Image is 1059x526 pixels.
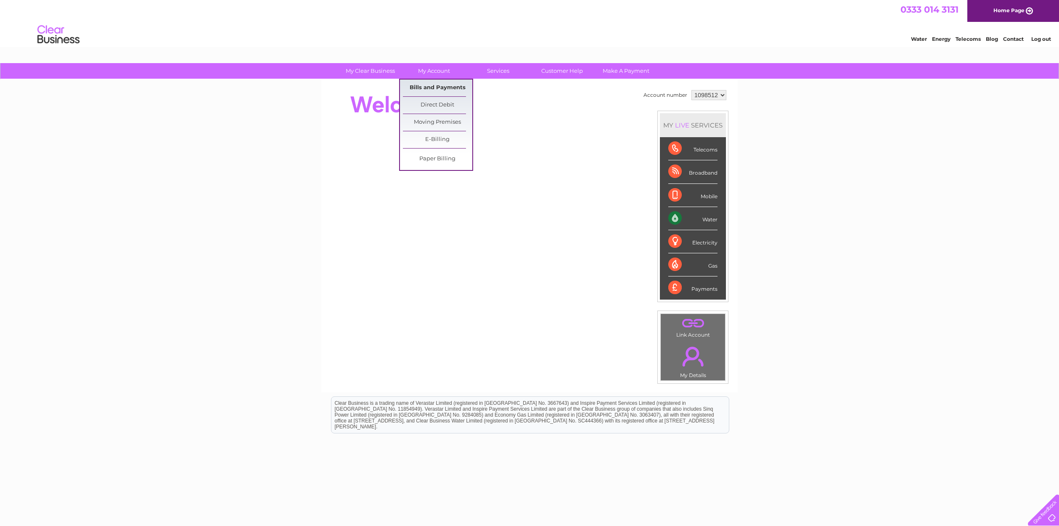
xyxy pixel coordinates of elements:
div: Broadband [668,160,717,183]
a: My Account [400,63,469,79]
div: Payments [668,276,717,299]
a: My Clear Business [336,63,405,79]
a: . [663,342,723,371]
a: Moving Premises [403,114,472,131]
a: Telecoms [956,36,981,42]
a: 0333 014 3131 [900,4,958,15]
div: Gas [668,253,717,276]
a: Contact [1003,36,1024,42]
a: Paper Billing [403,151,472,167]
div: MY SERVICES [660,113,726,137]
div: Mobile [668,184,717,207]
a: Log out [1031,36,1051,42]
div: Electricity [668,230,717,253]
a: Water [911,36,927,42]
a: E-Billing [403,131,472,148]
div: Water [668,207,717,230]
a: Energy [932,36,950,42]
a: Direct Debit [403,97,472,114]
div: LIVE [673,121,691,129]
a: . [663,316,723,331]
td: Link Account [660,313,725,340]
a: Make A Payment [591,63,661,79]
img: logo.png [37,22,80,48]
a: Services [463,63,533,79]
div: Telecoms [668,137,717,160]
a: Customer Help [527,63,597,79]
td: My Details [660,340,725,381]
a: Blog [986,36,998,42]
td: Account number [641,88,689,102]
div: Clear Business is a trading name of Verastar Limited (registered in [GEOGRAPHIC_DATA] No. 3667643... [331,5,729,41]
a: Bills and Payments [403,80,472,96]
